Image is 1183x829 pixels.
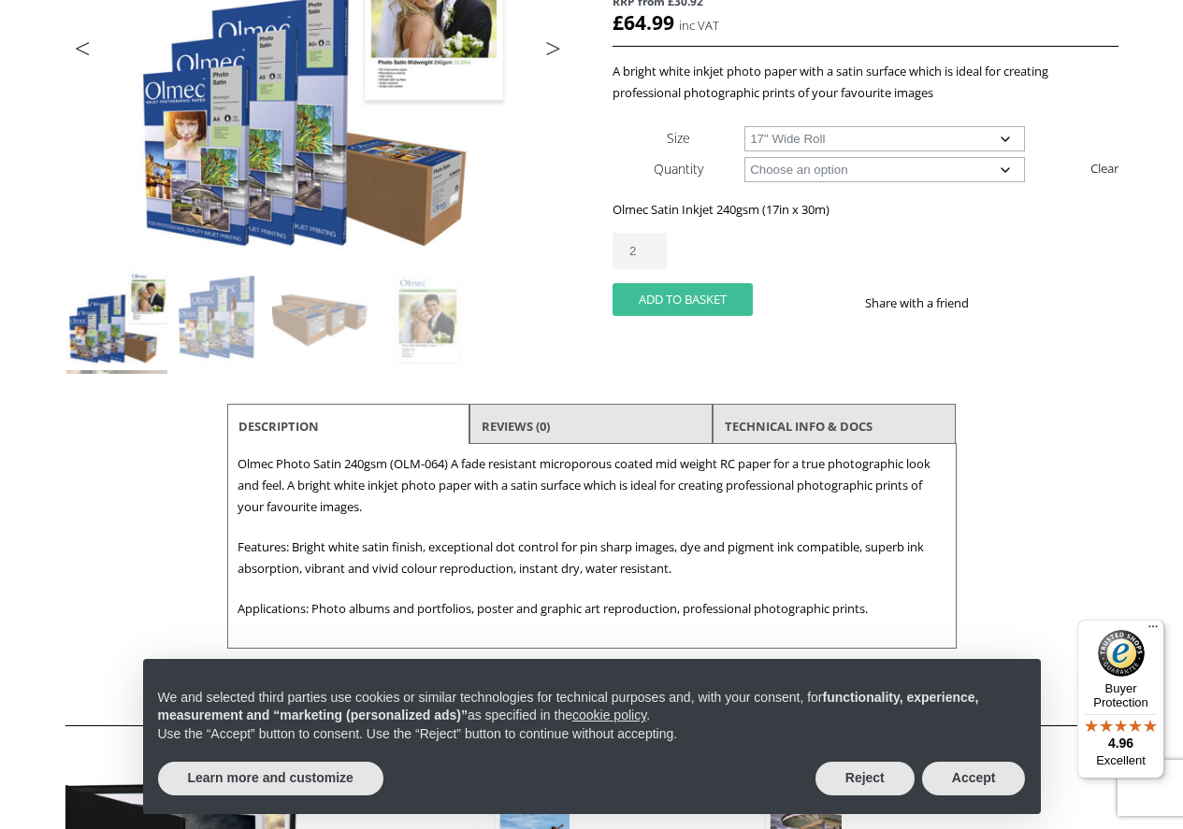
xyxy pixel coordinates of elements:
[1090,153,1118,183] a: Clear options
[169,267,270,368] img: Olmec Satin Inkjet Photo Paper 240gsm (OLM-064) - Image 2
[1077,681,1164,709] p: Buyer Protection
[613,9,674,36] bdi: 64.99
[238,536,946,579] p: Features: Bright white satin finish, exceptional dot control for pin sharp images, dye and pigmen...
[65,695,1118,726] h2: Related products
[991,295,1006,310] img: facebook sharing button
[1142,620,1164,642] button: Menu
[613,233,667,269] input: Product quantity
[66,370,167,471] img: Olmec Satin Inkjet Photo Paper 240gsm (OLM-064) - Image 5
[815,762,915,795] button: Reject
[654,160,703,178] label: Quantity
[667,129,690,147] label: Size
[572,708,646,722] a: cookie policy
[865,293,991,314] p: Share with a friend
[272,267,373,368] img: Olmec Satin Inkjet Photo Paper 240gsm (OLM-064) - Image 3
[613,61,1118,104] p: A bright white inkjet photo paper with a satin surface which is ideal for creating professional p...
[613,9,624,36] span: £
[128,644,1056,829] div: Notice
[482,409,550,443] a: Reviews (0)
[725,409,873,443] a: TECHNICAL INFO & DOCS
[1108,736,1133,750] span: 4.96
[158,690,979,723] strong: functionality, experience, measurement and “marketing (personalized ads)”
[922,762,1026,795] button: Accept
[158,725,1026,744] p: Use the “Accept” button to consent. Use the “Reject” button to continue without accepting.
[158,762,383,795] button: Learn more and customize
[1077,620,1164,779] button: Trusted Shops TrustmarkBuyer Protection4.96Excellent
[1036,295,1051,310] img: email sharing button
[613,199,1118,221] p: Olmec Satin Inkjet 240gsm (17in x 30m)
[238,598,946,620] p: Applications: Photo albums and portfolios, poster and graphic art reproduction, professional phot...
[375,267,476,368] img: Olmec Satin Inkjet Photo Paper 240gsm (OLM-064) - Image 4
[158,689,1026,725] p: We and selected third parties use cookies or similar technologies for technical purposes and, wit...
[238,453,946,518] p: Olmec Photo Satin 240gsm (OLM-064) A fade resistant microporous coated mid weight RC paper for a ...
[1014,295,1029,310] img: twitter sharing button
[1098,630,1145,677] img: Trusted Shops Trustmark
[66,267,167,368] img: Olmec Satin Inkjet Photo Paper 240gsm (OLM-064)
[613,283,753,316] button: Add to basket
[1077,753,1164,768] p: Excellent
[238,409,319,443] a: Description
